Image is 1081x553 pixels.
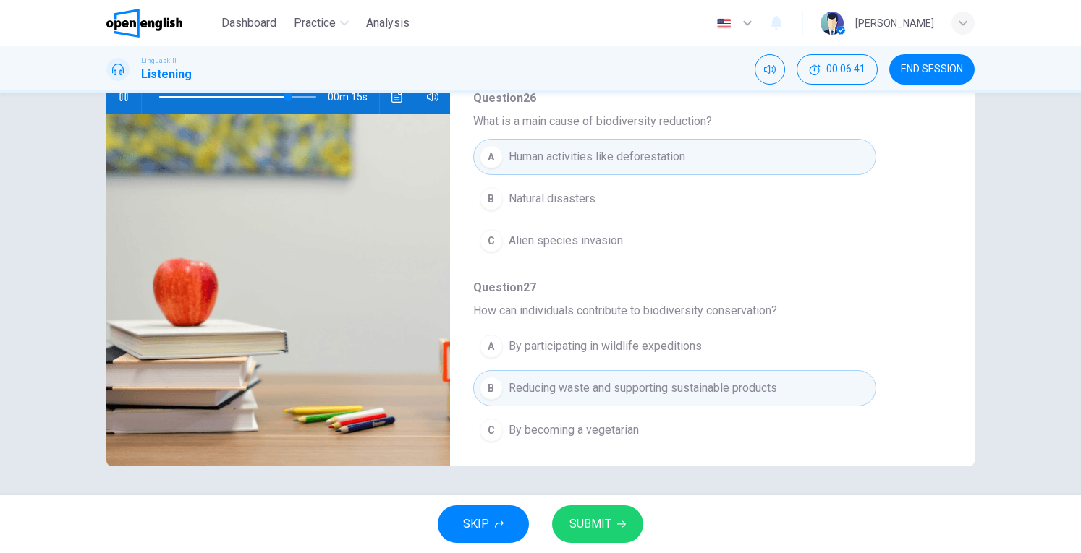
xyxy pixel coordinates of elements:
button: ABy participating in wildlife expeditions [473,328,876,364]
img: en [715,18,733,29]
span: By becoming a vegetarian [509,421,639,439]
span: Natural disasters [509,190,595,207]
div: B [480,187,503,210]
span: Practice [294,14,336,32]
span: What is a main cause of biodiversity reduction? [473,113,928,130]
button: SKIP [438,505,529,543]
button: SUBMIT [552,505,643,543]
div: C [480,419,503,442]
div: [PERSON_NAME] [855,14,934,32]
h1: Listening [141,66,192,83]
div: A [480,335,503,358]
button: Dashboard [216,10,282,36]
span: Human activities like deforestation [509,148,685,166]
img: Listen to Dr. Laura Thompson discussing the importance of biodiversity. [106,114,450,466]
button: Analysis [360,10,415,36]
button: BReducing waste and supporting sustainable products [473,370,876,406]
button: Practice [288,10,355,36]
span: Linguaskill [141,56,177,66]
button: Click to see the audio transcription [386,80,409,114]
div: C [480,229,503,252]
img: OpenEnglish logo [106,9,182,38]
div: Mute [755,54,785,85]
span: Dashboard [221,14,276,32]
span: Question 26 [473,90,928,107]
span: By participating in wildlife expeditions [509,338,702,355]
button: CAlien species invasion [473,223,876,259]
button: 00:06:41 [797,54,878,85]
button: END SESSION [889,54,975,85]
div: Hide [797,54,878,85]
img: Profile picture [821,12,844,35]
span: Reducing waste and supporting sustainable products [509,380,777,397]
span: 00:06:41 [826,64,865,75]
span: Analysis [366,14,410,32]
button: BNatural disasters [473,181,876,217]
button: AHuman activities like deforestation [473,139,876,175]
span: SKIP [463,514,489,534]
span: How can individuals contribute to biodiversity conservation? [473,302,928,320]
span: Alien species invasion [509,232,623,249]
span: SUBMIT [569,514,611,534]
button: CBy becoming a vegetarian [473,412,876,448]
span: END SESSION [901,64,963,75]
a: OpenEnglish logo [106,9,216,38]
div: B [480,377,503,400]
span: 00m 15s [328,80,379,114]
div: A [480,145,503,168]
span: Question 27 [473,279,928,296]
